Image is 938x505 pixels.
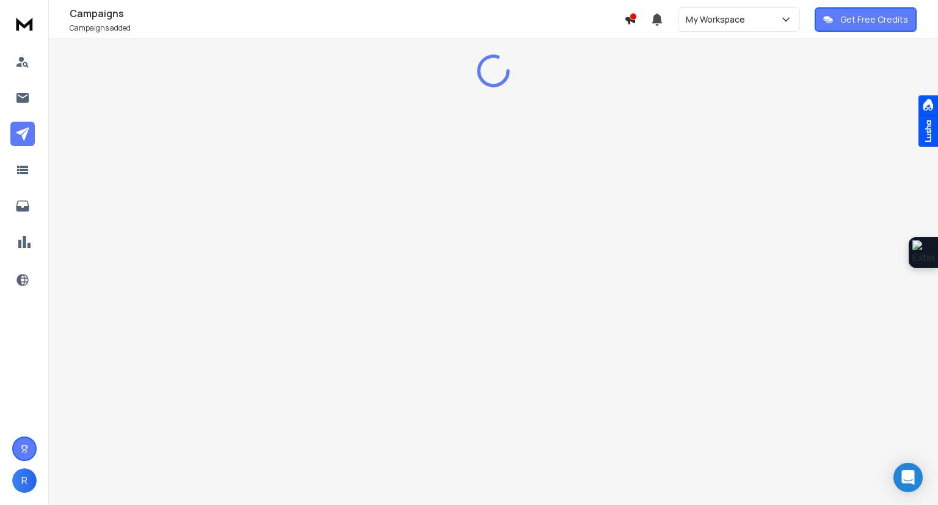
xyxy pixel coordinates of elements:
[840,13,908,26] p: Get Free Credits
[12,468,37,493] button: R
[686,13,750,26] p: My Workspace
[12,12,37,35] img: logo
[893,463,923,492] div: Open Intercom Messenger
[70,6,624,21] h1: Campaigns
[815,7,917,32] button: Get Free Credits
[912,240,934,265] img: Extension Icon
[70,23,624,33] p: Campaigns added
